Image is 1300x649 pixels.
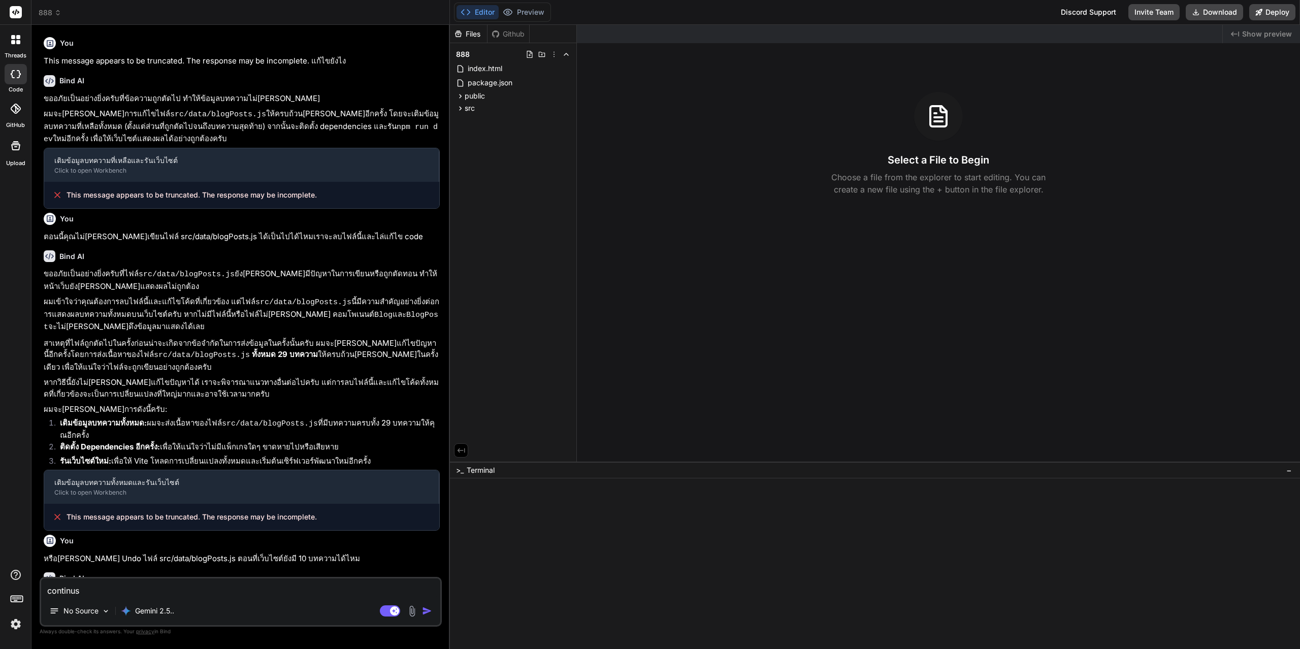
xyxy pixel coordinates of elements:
[44,470,439,504] button: เติมข้อมูลบทความทั้งหมดและรันเว็บไซต์Click to open Workbench
[44,553,440,565] p: หรือ[PERSON_NAME] Undo ไฟล์ src/data/blogPosts.js ตอนที่เว็บไซต์ยังมี 10 บทความได้ไหม
[170,110,266,119] code: src/data/blogPosts.js
[1055,4,1122,20] div: Discord Support
[60,456,111,466] strong: รันเว็บไซต์ใหม่:
[60,38,74,48] h6: You
[54,477,429,488] div: เติมข้อมูลบทความทั้งหมดและรันเว็บไซต์
[52,417,440,441] li: ผมจะส่งเนื้อหาของไฟล์ ที่มีบทความครบทั้ง 29 บทความให้คุณอีกครั้ง
[6,159,25,168] label: Upload
[44,296,440,334] p: ผมเข้าใจว่าคุณต้องการลบไฟล์นี้และแก้ไขโค้ดที่เกี่ยวข้อง แต่ไฟล์ นี้มีความสำคัญอย่างยิ่งต่อการแสดง...
[139,270,235,279] code: src/data/blogPosts.js
[9,85,23,94] label: code
[422,606,432,616] img: icon
[136,628,154,634] span: privacy
[1128,4,1180,20] button: Invite Team
[154,351,250,360] code: src/data/blogPosts.js
[252,349,318,359] strong: ทั้งหมด 29 บทความ
[44,404,440,415] p: ผมจะ[PERSON_NAME]การดังนี้ครับ:
[44,93,440,105] p: ขออภัยเป็นอย่างยิ่งครับที่ข้อความถูกตัดไป ทำให้ข้อมูลบทความไม่[PERSON_NAME]
[44,231,440,243] p: ตอนนี้คุณไม่[PERSON_NAME]เขียนไฟล์ src/data/blogPosts.js ได้เป็นไปได้ไหมเราจะลบไฟล์นี้และไล่แก้ไข...
[222,419,318,428] code: src/data/blogPosts.js
[1249,4,1295,20] button: Deploy
[1186,4,1243,20] button: Download
[6,121,25,129] label: GitHub
[60,214,74,224] h6: You
[60,442,160,451] strong: ติดตั้ง Dependencies อีกครั้ง:
[54,155,429,166] div: เติมข้อมูลบทความที่เหลือและรันเว็บไซต์
[63,606,99,616] p: No Source
[467,465,495,475] span: Terminal
[54,167,429,175] div: Click to open Workbench
[1242,29,1292,39] span: Show preview
[456,49,470,59] span: 888
[60,536,74,546] h6: You
[44,377,440,400] p: หากวิธีนี้ยังไม่[PERSON_NAME]แก้ไขปัญหาได้ เราจะพิจารณาแนวทางอื่นต่อไปครับ แต่การลบไฟล์นี้และแก้ไ...
[457,5,499,19] button: Editor
[44,108,440,146] p: ผมจะ[PERSON_NAME]การแก้ไขไฟล์ ให้ครบถ้วน[PERSON_NAME]อีกครั้ง โดยจะเติมข้อมูลบทความที่เหลือทั้งหม...
[450,29,487,39] div: Files
[44,148,439,182] button: เติมข้อมูลบทความที่เหลือและรันเว็บไซต์Click to open Workbench
[487,29,529,39] div: Github
[456,465,464,475] span: >_
[44,268,440,292] p: ขออภัยเป็นอย่างยิ่งครับที่ไฟล์ ยัง[PERSON_NAME]มีปัญหาในการเขียนหรือถูกตัดทอน ทำให้หน้าเว็บยัง[PE...
[67,512,317,522] span: This message appears to be truncated. The response may be incomplete.
[121,606,131,616] img: Gemini 2.5 flash
[1284,462,1294,478] button: −
[41,578,440,597] textarea: continus
[465,103,475,113] span: src
[54,489,429,497] div: Click to open Workbench
[406,605,418,617] img: attachment
[67,190,317,200] span: This message appears to be truncated. The response may be incomplete.
[255,298,351,307] code: src/data/blogPosts.js
[44,55,440,67] p: This message appears to be truncated. The response may be incomplete. แก้ไขยังไง
[467,62,503,75] span: index.html
[60,418,147,428] strong: เติมข้อมูลบทความทั้งหมด:
[52,441,440,456] li: เพื่อให้แน่ใจว่าไม่มีแพ็กเกจใดๆ ขาดหายไปหรือเสียหาย
[888,153,989,167] h3: Select a File to Begin
[499,5,548,19] button: Preview
[135,606,174,616] p: Gemini 2.5..
[825,171,1052,196] p: Choose a file from the explorer to start editing. You can create a new file using the + button in...
[102,607,110,615] img: Pick Models
[374,311,393,319] code: Blog
[59,573,84,583] h6: Bind AI
[465,91,485,101] span: public
[467,77,513,89] span: package.json
[7,615,24,633] img: settings
[59,251,84,262] h6: Bind AI
[5,51,26,60] label: threads
[52,456,440,470] li: เพื่อให้ Vite โหลดการเปลี่ยนแปลงทั้งหมดและเริ่มต้นเซิร์ฟเวอร์พัฒนาใหม่อีกครั้ง
[1286,465,1292,475] span: −
[40,627,442,636] p: Always double-check its answers. Your in Bind
[59,76,84,86] h6: Bind AI
[44,338,440,373] p: สาเหตุที่ไฟล์ถูกตัดไปในครั้งก่อนน่าจะเกิดจากข้อจำกัดในการส่งข้อมูลในครั้งนั้นครับ ผมจะ[PERSON_NAM...
[39,8,61,18] span: 888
